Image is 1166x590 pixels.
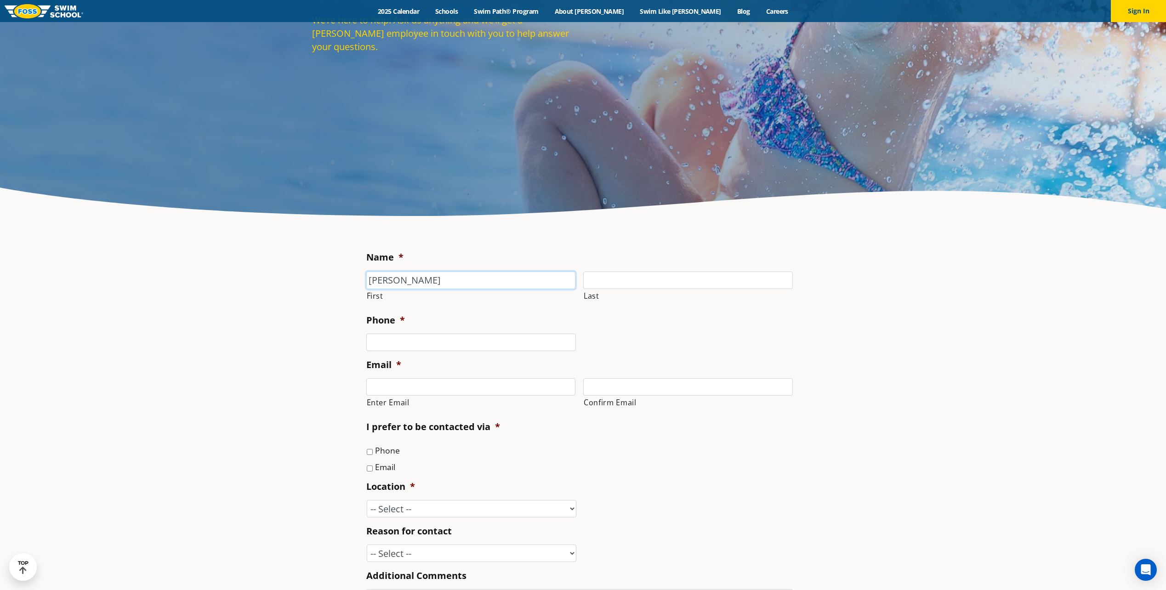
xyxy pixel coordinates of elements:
input: Last name [583,272,793,289]
a: Careers [758,7,796,16]
label: Name [366,251,404,263]
label: First [367,289,576,302]
a: 2025 Calendar [370,7,427,16]
label: Reason for contact [366,525,452,537]
label: Email [375,461,395,473]
a: Swim Path® Program [466,7,546,16]
label: Email [366,359,401,371]
div: Open Intercom Messenger [1135,559,1157,581]
a: About [PERSON_NAME] [546,7,632,16]
label: Additional Comments [366,570,466,582]
a: Swim Like [PERSON_NAME] [632,7,729,16]
a: Schools [427,7,466,16]
label: Last [584,289,793,302]
p: We’re here to help! Ask us anything and we’ll get a [PERSON_NAME] employee in touch with you to h... [312,13,579,53]
img: FOSS Swim School Logo [5,4,83,18]
label: Location [366,481,415,493]
a: Blog [729,7,758,16]
input: First name [366,272,576,289]
div: TOP [18,560,28,574]
label: Enter Email [367,396,576,409]
label: Phone [375,444,400,456]
label: I prefer to be contacted via [366,421,500,433]
label: Phone [366,314,405,326]
label: Confirm Email [584,396,793,409]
